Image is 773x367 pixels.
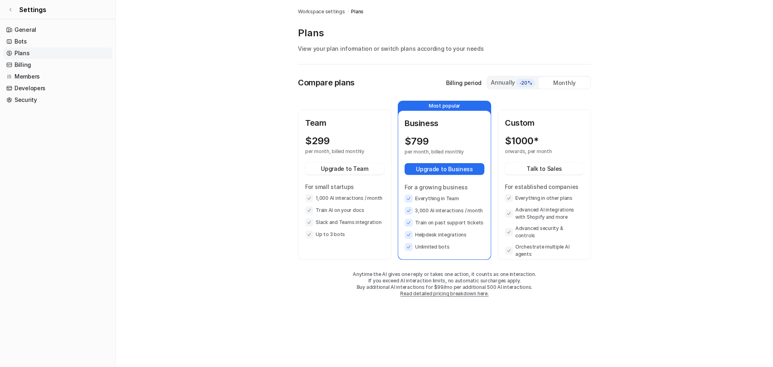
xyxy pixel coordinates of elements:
p: per month, billed monthly [305,148,370,155]
li: Everything in Team [405,195,484,203]
li: Unlimited bots [405,243,484,251]
p: Custom [505,117,584,129]
p: For established companies [505,182,584,191]
p: For small startups [305,182,384,191]
li: Train on past support tickets [405,219,484,227]
button: Upgrade to Team [305,163,384,174]
li: Advanced security & controls [505,225,584,239]
div: Annually [490,78,535,87]
a: Plans [3,48,112,59]
button: Upgrade to Business [405,163,484,175]
p: Buy additional AI interactions for $99/mo per additional 500 AI interactions. [298,284,591,290]
li: Slack and Teams integration [305,218,384,226]
li: Up to 3 bots [305,230,384,238]
li: Helpdesk integrations [405,231,484,239]
li: Train AI on your docs [305,206,384,214]
p: View your plan information or switch plans according to your needs [298,44,591,53]
p: Business [405,117,484,129]
span: -20% [517,79,535,87]
span: / [347,8,349,15]
li: Everything in other plans [505,194,584,202]
p: per month, billed monthly [405,149,470,155]
span: Settings [19,5,46,15]
a: Billing [3,59,112,70]
li: 3,000 AI interactions / month [405,207,484,215]
p: Team [305,117,384,129]
p: Plans [298,27,591,39]
p: Billing period [446,79,482,87]
li: Orchestrate multiple AI agents [505,243,584,258]
p: Anytime the AI gives one reply or takes one action, it counts as one interaction. [298,271,591,278]
li: Advanced AI integrations with Shopify and more [505,206,584,221]
a: Security [3,94,112,106]
button: Talk to Sales [505,163,584,174]
p: Most popular [398,101,491,111]
p: Compare plans [298,77,355,89]
p: $ 299 [305,135,330,147]
p: If you exceed AI interaction limits, no automatic surcharges apply. [298,278,591,284]
p: onwards, per month [505,148,569,155]
a: General [3,24,112,35]
p: For a growing business [405,183,484,191]
a: Bots [3,36,112,47]
p: $ 1000* [505,135,539,147]
li: 1,000 AI interactions / month [305,194,384,202]
a: Plans [351,8,364,15]
p: $ 799 [405,136,429,147]
a: Workspace settings [298,8,345,15]
a: Developers [3,83,112,94]
a: Members [3,71,112,82]
div: Monthly [539,77,590,89]
a: Read detailed pricing breakdown here. [400,290,488,297]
